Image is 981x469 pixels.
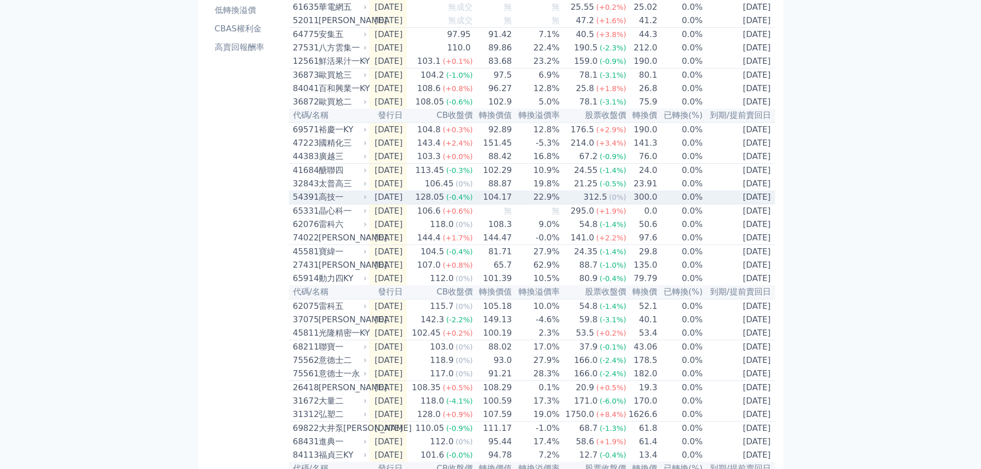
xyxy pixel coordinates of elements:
[574,327,596,339] div: 53.5
[319,82,365,95] div: 百和興業一KY
[293,327,316,339] div: 45811
[577,300,600,312] div: 54.8
[627,1,658,14] td: 25.02
[413,191,446,203] div: 128.05
[658,164,703,178] td: 0.0%
[577,69,600,81] div: 78.1
[569,1,596,13] div: 25.55
[369,177,407,190] td: [DATE]
[512,28,560,42] td: 7.1%
[658,1,703,14] td: 0.0%
[319,28,365,41] div: 安集五
[512,258,560,272] td: 62.9%
[703,136,775,150] td: [DATE]
[512,177,560,190] td: 19.8%
[599,152,626,161] span: (-0.9%)
[658,272,703,285] td: 0.0%
[369,164,407,178] td: [DATE]
[596,30,626,39] span: (+3.8%)
[703,1,775,14] td: [DATE]
[512,313,560,326] td: -4.6%
[446,193,473,201] span: (-0.4%)
[319,14,365,27] div: [PERSON_NAME]
[512,340,560,354] td: 17.0%
[574,28,596,41] div: 40.5
[319,55,365,67] div: 鮮活果汁一KY
[289,109,369,123] th: 代碼/名稱
[473,190,512,204] td: 104.17
[504,206,512,216] span: 無
[703,68,775,82] td: [DATE]
[319,1,365,13] div: 華電網五
[512,299,560,313] td: 10.0%
[473,313,512,326] td: 149.13
[512,245,560,259] td: 27.9%
[319,42,365,54] div: 八方雲集一
[569,232,596,244] div: 141.0
[211,41,285,54] li: 高賣回報酬率
[445,28,473,41] div: 97.95
[577,96,600,108] div: 78.1
[443,329,473,337] span: (+0.2%)
[369,190,407,204] td: [DATE]
[473,123,512,136] td: 92.89
[473,258,512,272] td: 65.7
[319,205,365,217] div: 晶心科一
[211,23,285,35] li: CBAS權利金
[703,164,775,178] td: [DATE]
[369,41,407,55] td: [DATE]
[446,166,473,175] span: (-0.3%)
[569,137,596,149] div: 214.0
[473,82,512,95] td: 96.27
[415,205,443,217] div: 106.6
[473,28,512,42] td: 91.42
[419,69,446,81] div: 104.2
[419,246,446,258] div: 104.5
[627,109,658,123] th: 轉換價
[627,326,658,340] td: 53.4
[473,340,512,354] td: 88.02
[658,190,703,204] td: 0.0%
[293,42,316,54] div: 27531
[443,261,473,269] span: (+0.8%)
[703,28,775,42] td: [DATE]
[577,150,600,163] div: 67.2
[627,150,658,164] td: 76.0
[703,190,775,204] td: [DATE]
[369,231,407,245] td: [DATE]
[211,21,285,37] a: CBAS權利金
[703,14,775,28] td: [DATE]
[319,232,365,244] div: [PERSON_NAME]
[596,139,626,147] span: (+3.4%)
[560,109,627,123] th: 股票收盤價
[512,123,560,136] td: 12.8%
[627,95,658,109] td: 75.9
[473,109,512,123] th: 轉換價值
[293,1,316,13] div: 61635
[512,272,560,285] td: 10.5%
[319,246,365,258] div: 寶緯一
[658,123,703,136] td: 0.0%
[473,177,512,190] td: 88.87
[369,28,407,42] td: [DATE]
[599,166,626,175] span: (-1.4%)
[289,285,369,299] th: 代碼/名稱
[369,1,407,14] td: [DATE]
[293,191,316,203] div: 54391
[512,231,560,245] td: -0.0%
[319,96,365,108] div: 歐買尬二
[599,98,626,106] span: (-3.1%)
[596,234,626,242] span: (+2.2%)
[319,314,365,326] div: [PERSON_NAME]
[627,68,658,82] td: 80.1
[577,314,600,326] div: 59.8
[369,299,407,313] td: [DATE]
[456,274,473,283] span: (0%)
[473,245,512,259] td: 81.71
[627,340,658,354] td: 43.06
[658,313,703,326] td: 0.0%
[369,313,407,326] td: [DATE]
[319,124,365,136] div: 裕慶一KY
[293,137,316,149] div: 47223
[419,314,446,326] div: 142.3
